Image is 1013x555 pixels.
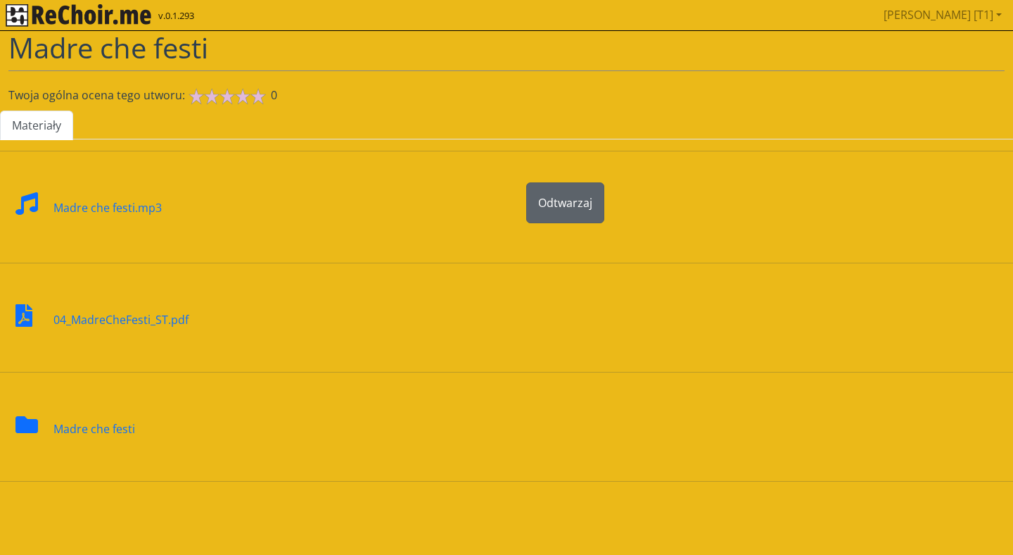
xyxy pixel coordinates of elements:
span: 0 [271,87,277,104]
img: rekłajer mi [6,4,151,27]
span: Twoja ogólna ocena tego utworu: [8,80,185,111]
a: 04_MadreCheFesti_ST.pdf [8,283,189,344]
div: Madre che festi.mp3 [53,182,162,216]
div: Madre che festi [53,403,135,437]
span: Madre che festi [8,28,208,67]
span: Odtwarzaj [538,195,592,211]
span: v.0.1.293 [158,9,194,23]
a: Madre che festi.mp3 [8,171,162,232]
a: Madre che festi [8,392,135,453]
button: Odtwarzaj [526,182,604,223]
div: 04_MadreCheFesti_ST.pdf [53,294,189,328]
a: [PERSON_NAME] [T1] [878,1,1007,29]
